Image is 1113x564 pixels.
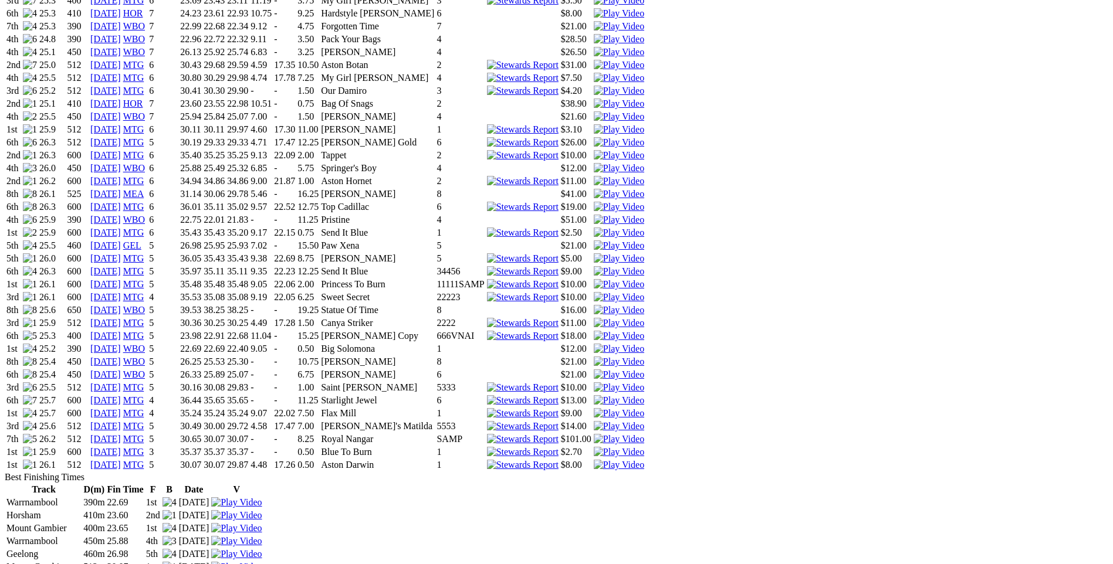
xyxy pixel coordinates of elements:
a: WBO [123,163,145,173]
img: 4 [163,497,177,508]
a: [DATE] [90,47,121,57]
a: View replay [594,202,644,212]
td: 25.3 [39,21,66,32]
img: 6 [23,215,37,225]
a: [DATE] [90,98,121,108]
a: [DATE] [90,382,121,392]
img: Play Video [594,98,644,109]
img: Play Video [211,497,262,508]
img: Play Video [594,86,644,96]
img: Play Video [594,240,644,251]
td: 25.1 [39,46,66,58]
a: MEA [123,189,144,199]
img: 4 [23,240,37,251]
img: Play Video [594,266,644,277]
a: WBO [123,47,145,57]
td: $21.00 [560,21,592,32]
img: Stewards Report [487,253,559,264]
img: Play Video [594,253,644,264]
a: GEL [123,240,141,250]
img: 7 [23,60,37,70]
img: Play Video [594,47,644,57]
a: MTG [123,447,144,457]
img: Play Video [594,163,644,174]
img: Play Video [594,434,644,444]
img: Play Video [594,215,644,225]
img: 1 [23,176,37,186]
img: 1 [23,98,37,109]
img: Play Video [594,331,644,341]
a: View replay [594,266,644,276]
img: Play Video [594,8,644,19]
img: Play Video [594,279,644,290]
a: MTG [123,73,144,83]
a: [DATE] [90,253,121,263]
td: 4th [6,46,21,58]
img: Stewards Report [487,395,559,406]
a: WBO [123,21,145,31]
img: 4 [163,549,177,559]
a: [DATE] [90,73,121,83]
a: [DATE] [90,202,121,212]
a: [DATE] [90,331,121,341]
td: 390 [67,33,89,45]
a: View replay [594,60,644,70]
td: Forgotten Time [320,21,435,32]
a: View replay [594,150,644,160]
a: [DATE] [90,111,121,121]
td: 23.61 [203,8,225,19]
img: Play Video [594,369,644,380]
a: MTG [123,434,144,444]
a: MTG [123,176,144,186]
a: View replay [594,318,644,328]
a: View replay [594,137,644,147]
a: View replay [594,408,644,418]
a: MTG [123,202,144,212]
td: 22.96 [180,33,202,45]
a: [DATE] [90,8,121,18]
a: Watch Replay on Watchdog [594,47,644,57]
a: View replay [594,124,644,134]
img: 8 [23,305,37,315]
img: Stewards Report [487,137,559,148]
img: Stewards Report [487,202,559,212]
img: Stewards Report [487,318,559,328]
td: 3.50 [297,33,319,45]
img: Stewards Report [487,447,559,457]
a: Watch Replay on Watchdog [594,163,644,173]
img: Stewards Report [487,86,559,96]
a: [DATE] [90,460,121,470]
td: 29.68 [203,59,225,71]
td: 2nd [6,59,21,71]
a: [DATE] [90,292,121,302]
a: [DATE] [90,344,121,354]
a: [DATE] [90,150,121,160]
td: 17.35 [273,59,296,71]
td: Aston Botan [320,59,435,71]
img: 4 [163,523,177,534]
a: MTG [123,86,144,96]
a: Watch Replay on Watchdog [594,240,644,250]
a: Watch Replay on Watchdog [594,34,644,44]
td: 4 [436,46,485,58]
img: Play Video [594,137,644,148]
a: MTG [123,279,144,289]
img: Play Video [594,124,644,135]
a: Watch Replay on Watchdog [594,8,644,18]
a: [DATE] [90,124,121,134]
img: Play Video [594,408,644,419]
img: Play Video [211,510,262,521]
img: Stewards Report [487,331,559,341]
img: 1 [23,460,37,470]
a: View replay [594,434,644,444]
img: Stewards Report [487,279,559,290]
img: Play Video [594,344,644,354]
td: 25.0 [39,59,66,71]
a: MTG [123,421,144,431]
a: [DATE] [90,34,121,44]
img: 6 [23,382,37,393]
td: Hardstyle [PERSON_NAME] [320,8,435,19]
img: 6 [23,86,37,96]
td: 6th [6,8,21,19]
td: 4th [6,33,21,45]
